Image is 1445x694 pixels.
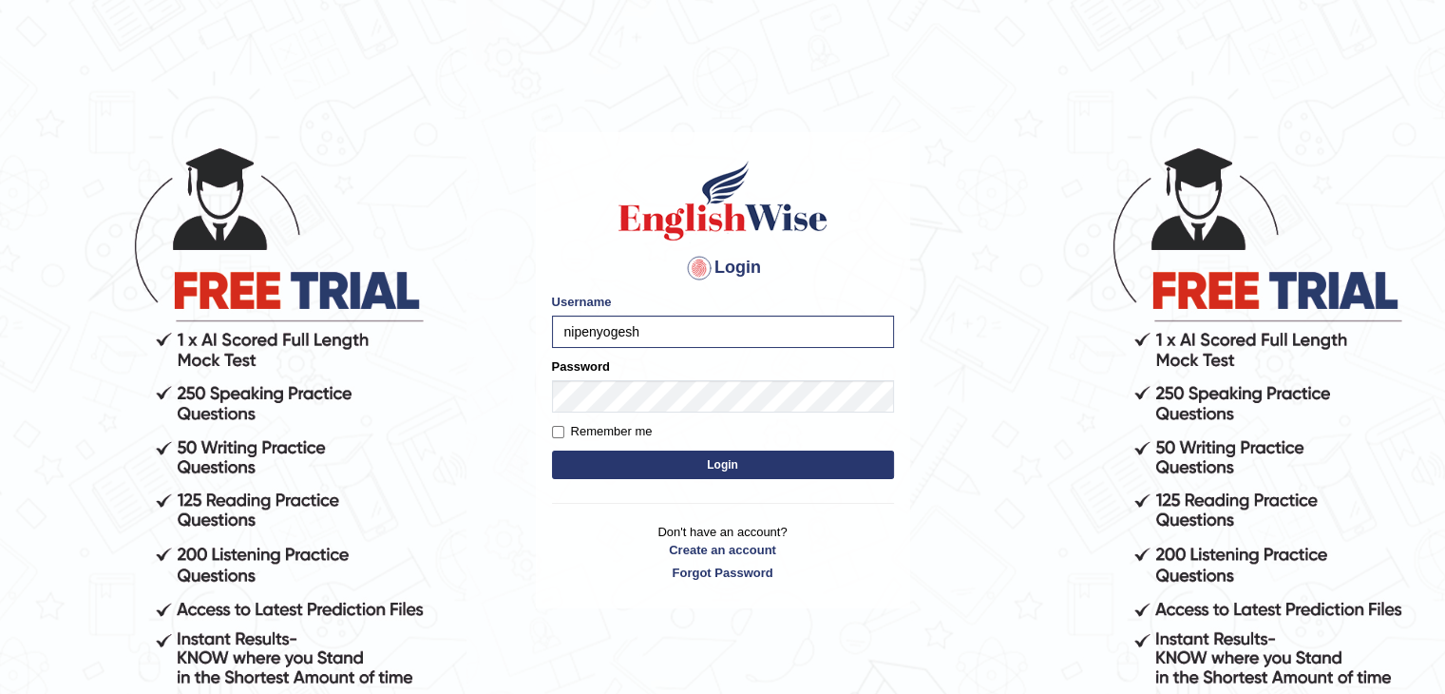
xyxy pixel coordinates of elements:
button: Login [552,451,894,479]
input: Remember me [552,426,564,438]
img: Logo of English Wise sign in for intelligent practice with AI [615,158,831,243]
p: Don't have an account? [552,523,894,582]
h4: Login [552,253,894,283]
label: Username [552,293,612,311]
a: Create an account [552,541,894,559]
label: Remember me [552,422,653,441]
label: Password [552,357,610,376]
a: Forgot Password [552,564,894,582]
